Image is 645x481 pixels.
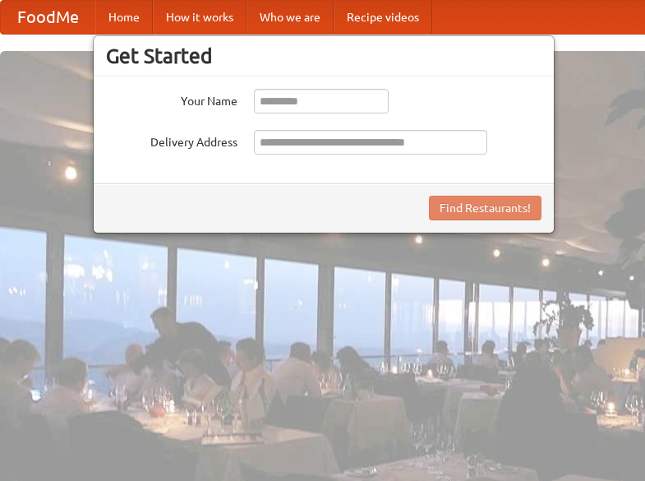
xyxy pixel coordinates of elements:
[246,1,334,34] a: Who we are
[1,1,95,34] a: FoodMe
[334,1,432,34] a: Recipe videos
[106,130,237,150] label: Delivery Address
[95,1,153,34] a: Home
[429,196,541,220] button: Find Restaurants!
[153,1,246,34] a: How it works
[106,89,237,109] label: Your Name
[106,44,541,68] h3: Get Started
